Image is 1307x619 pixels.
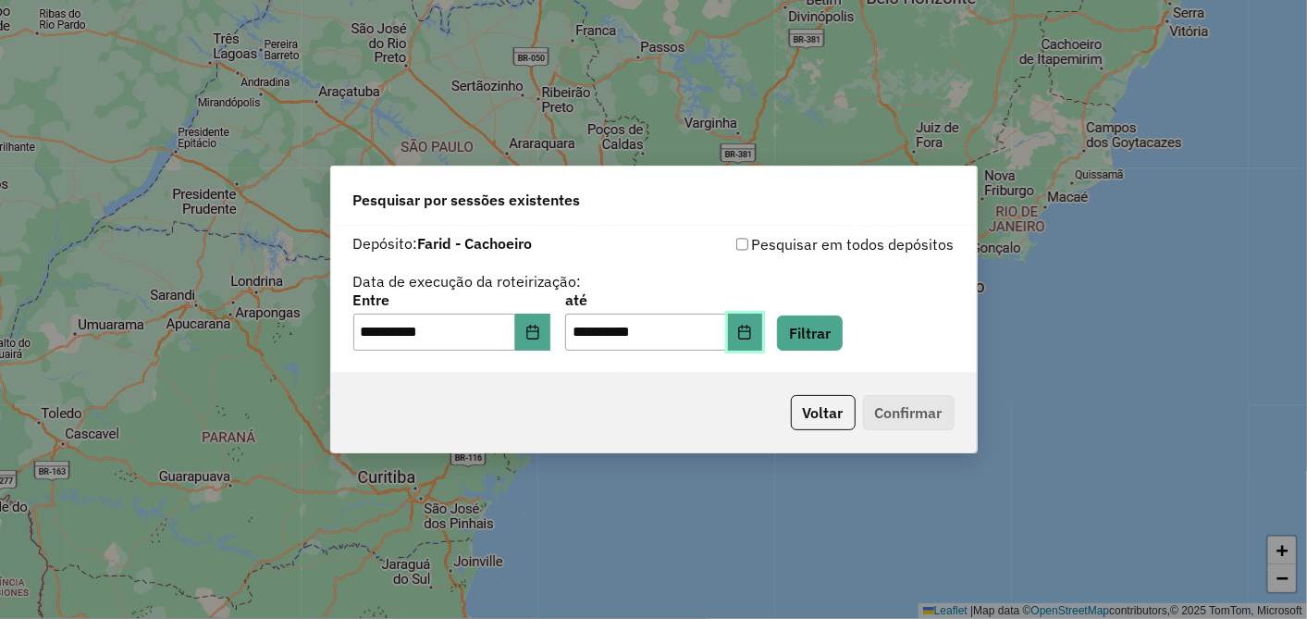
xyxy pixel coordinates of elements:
div: Pesquisar em todos depósitos [654,233,955,255]
label: Data de execução da roteirização: [353,270,582,292]
button: Choose Date [728,314,763,351]
button: Choose Date [515,314,550,351]
label: Entre [353,289,550,311]
button: Filtrar [777,316,843,351]
span: Pesquisar por sessões existentes [353,189,581,211]
button: Voltar [791,395,856,430]
label: até [565,289,762,311]
strong: Farid - Cachoeiro [418,234,533,253]
label: Depósito: [353,232,533,254]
